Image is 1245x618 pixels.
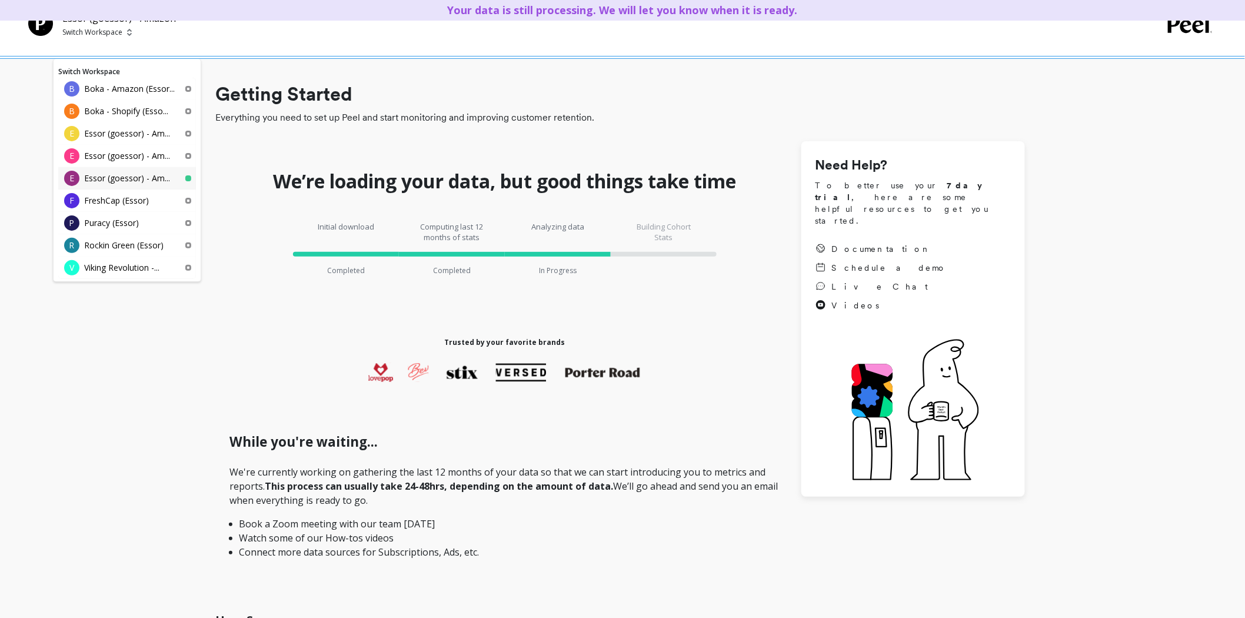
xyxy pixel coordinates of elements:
[84,83,175,95] p: Boka - Amazon (Essor...
[216,80,1025,108] h1: Getting Started
[84,217,139,229] p: Puracy (Essor)
[815,243,947,255] a: Documentation
[539,266,577,275] p: In Progress
[64,104,79,119] div: B
[64,215,79,231] div: P
[84,150,170,162] p: Essor (goessor) - Am...
[445,338,565,347] h1: Trusted by your favorite brands
[28,11,53,36] img: Team Profile
[58,67,120,77] a: Switch Workspace
[64,126,79,141] div: E
[832,281,928,293] span: Live Chat
[64,238,79,253] div: R
[84,128,170,139] p: Essor (goessor) - Am...
[64,193,79,208] div: F
[239,517,771,531] li: Book a Zoom meeting with our team [DATE]
[64,81,79,97] div: B
[628,221,699,242] p: Building Cohort Stats
[216,111,1025,125] span: Everything you need to set up Peel and start monitoring and improving customer retention.
[522,221,593,242] p: Analyzing data
[815,180,1011,227] span: To better use your , here are some helpful resources to get you started.
[417,221,487,242] p: Computing last 12 months of stats
[832,262,947,274] span: Schedule a demo
[311,221,381,242] p: Initial download
[265,480,614,493] strong: This process can usually take 24-48hrs, depending on the amount of data.
[327,266,365,275] p: Completed
[127,28,132,37] img: picker
[239,531,771,545] li: Watch some of our How-tos videos
[64,171,79,186] div: E
[230,432,780,452] h1: While you're waiting...
[815,155,1011,175] h1: Need Help?
[230,465,780,559] p: We're currently working on gathering the last 12 months of your data so that we can start introdu...
[815,300,947,311] a: Videos
[433,266,471,275] p: Completed
[84,105,168,117] p: Boka - Shopify (Esso...
[62,28,122,37] p: Switch Workspace
[84,262,159,274] p: Viking Revolution -...
[84,195,149,207] p: FreshCap (Essor)
[832,300,880,311] span: Videos
[84,240,164,251] p: Rockin Green (Essor)
[815,262,947,274] a: Schedule a demo
[832,243,932,255] span: Documentation
[64,260,79,275] div: V
[84,172,170,184] p: Essor (goessor) - Am...
[64,148,79,164] div: E
[448,3,798,17] a: Your data is still processing. We will let you know when it is ready.
[274,170,737,193] h1: We’re loading your data, but good things take time
[239,545,771,559] li: Connect more data sources for Subscriptions, Ads, etc.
